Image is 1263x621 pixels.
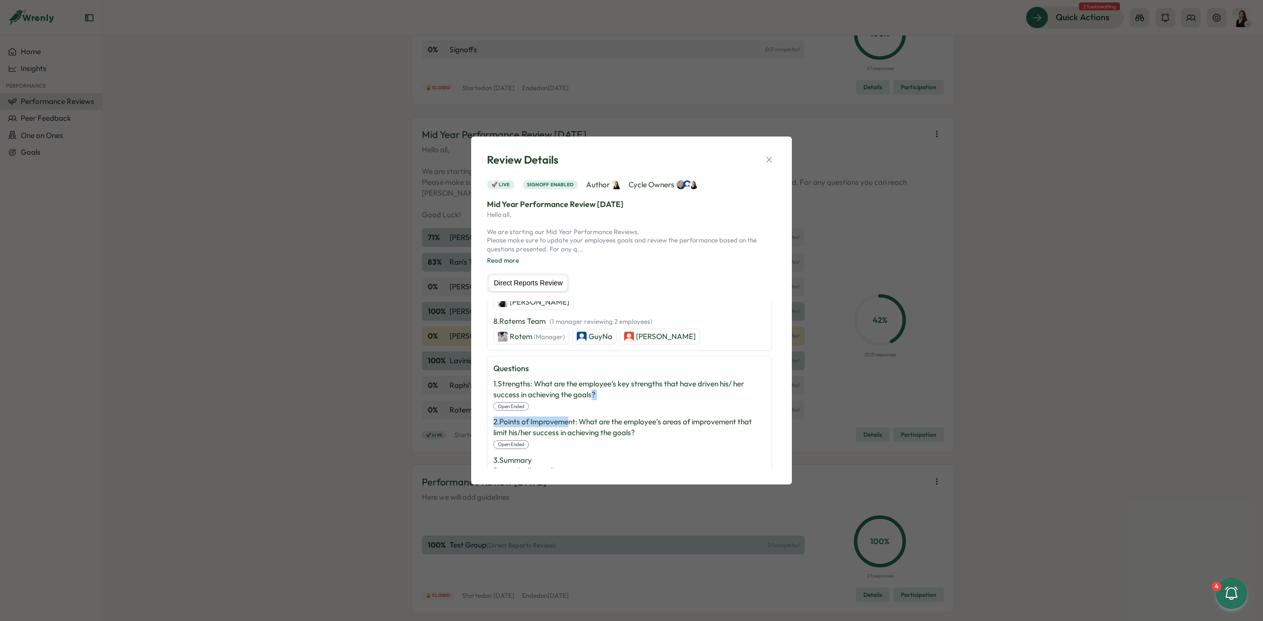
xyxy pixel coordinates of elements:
button: Read more [487,256,519,265]
p: Summarize the meeting [493,466,562,475]
p: Questions [493,362,766,375]
p: Rotem [510,331,565,342]
p: 8 . Rotems Team [493,316,652,327]
img: Yuval Rubinstein [624,332,634,342]
a: GuyNaGuyNa [572,329,617,345]
span: Signoff enabled [527,181,574,189]
a: Jonathan Hauptmann[PERSON_NAME] [493,294,574,310]
span: ( 1 manager reviewing 2 employees ) [550,317,652,325]
p: 3 . Summary [493,455,562,466]
a: Yuval Rubinstein[PERSON_NAME] [620,329,700,345]
p: GuyNa [589,331,612,342]
img: Rotem [498,332,508,342]
div: open ended [493,440,529,449]
span: Author [586,179,621,190]
img: Anastasiya Muchkayev [612,180,621,189]
p: Hello all, We are starting our Mid Year Performance Reviews, Please make sure to update your empl... [487,210,776,254]
img: GuyNa [577,332,587,342]
p: 2 . Points of Improvement: What are the employee's areas of improvement that limit his/her succes... [493,416,766,438]
img: Jonathan Hauptmann [498,297,508,307]
p: Mid Year Performance Review [DATE] [487,198,776,210]
p: 1 . Strengths: What are the employee’s key strengths that have driven his/ her success in achievi... [493,379,766,400]
a: RotemRotem (Manager) [493,329,569,345]
img: Raphi Green [676,180,685,189]
img: Hanny Nachshon [683,180,692,189]
span: (Manager) [534,333,565,341]
div: 4 [1212,582,1222,591]
button: 4 [1216,578,1247,609]
span: Cycle Owners [629,179,698,190]
label: Direct Reports Review [489,276,567,291]
div: open ended [493,402,529,411]
span: Review Details [487,152,558,168]
p: [PERSON_NAME] [510,297,569,308]
img: Anastasiya Muchkayev [689,180,698,189]
span: 🚀 Live [491,181,510,189]
p: [PERSON_NAME] [636,331,696,342]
